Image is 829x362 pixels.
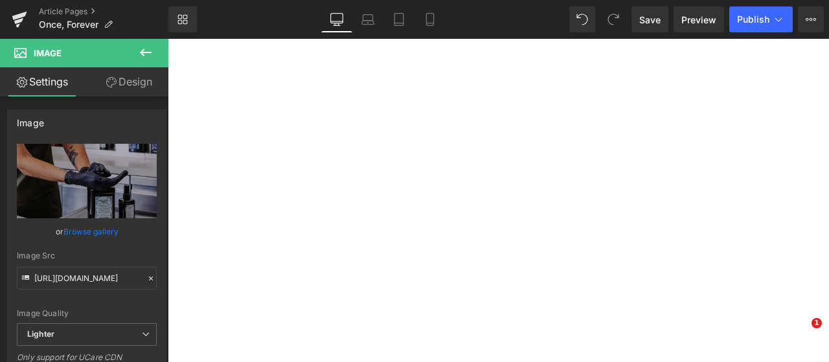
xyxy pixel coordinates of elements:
[737,14,769,25] span: Publish
[39,19,98,30] span: Once, Forever
[798,6,824,32] button: More
[39,6,168,17] a: Article Pages
[812,318,822,328] span: 1
[63,220,119,243] a: Browse gallery
[168,6,197,32] a: New Library
[17,110,44,128] div: Image
[414,6,446,32] a: Mobile
[17,267,157,289] input: Link
[785,318,816,349] iframe: Intercom live chat
[87,67,171,96] a: Design
[17,309,157,318] div: Image Quality
[569,6,595,32] button: Undo
[383,6,414,32] a: Tablet
[34,48,62,58] span: Image
[600,6,626,32] button: Redo
[321,6,352,32] a: Desktop
[27,329,54,339] b: Lighter
[17,251,157,260] div: Image Src
[674,6,724,32] a: Preview
[729,6,793,32] button: Publish
[639,13,661,27] span: Save
[681,13,716,27] span: Preview
[352,6,383,32] a: Laptop
[17,225,157,238] div: or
